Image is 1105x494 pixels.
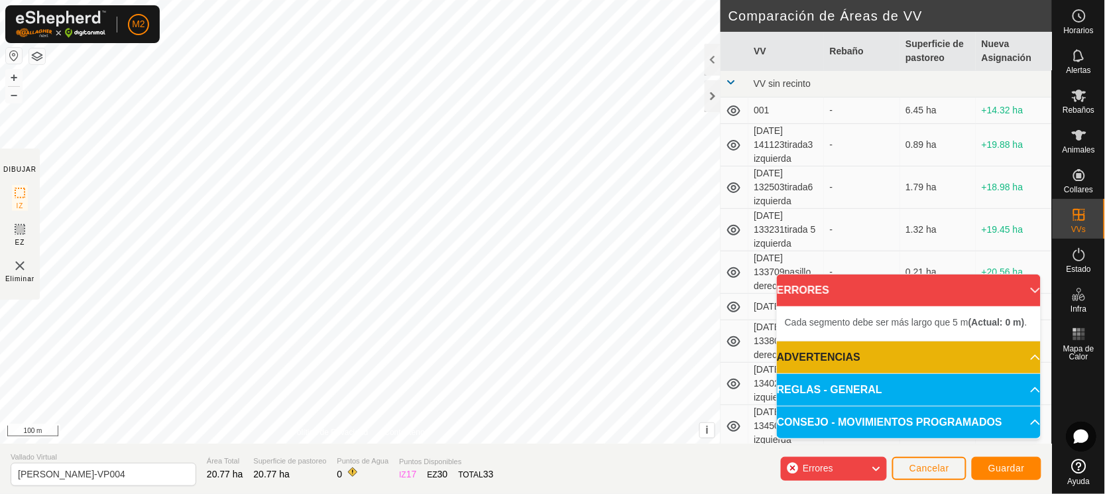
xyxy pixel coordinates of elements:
[728,8,1052,24] h2: Comparación de Áreas de VV
[777,406,1041,438] p-accordion-header: CONSEJO - MOVIMIENTOS PROGRAMADOS
[777,374,1041,406] p-accordion-header: REGLAS - GENERAL
[17,201,24,211] span: IZ
[972,457,1041,480] button: Guardar
[337,456,389,467] span: Puntos de Agua
[16,11,106,38] img: Logo Gallagher
[12,258,28,274] img: VV
[29,48,45,64] button: Capas del Mapa
[1067,265,1091,273] span: Estado
[1063,146,1095,154] span: Animales
[785,317,1027,328] span: Cada segmento debe ser más largo que 5 m .
[754,78,811,89] span: VV sin recinto
[748,209,825,251] td: [DATE] 133231tirada 5 izquierda
[748,124,825,166] td: [DATE] 141123tirada3 izquierda
[1063,106,1094,114] span: Rebaños
[1056,345,1102,361] span: Mapa de Calor
[748,405,825,448] td: [DATE] 134503tirada 1 izquierda
[909,463,949,473] span: Cancelar
[254,456,327,467] span: Superficie de pastoreo
[3,164,36,174] div: DIBUJAR
[900,209,976,251] td: 1.32 ha
[1068,477,1090,485] span: Ayuda
[406,469,417,479] span: 17
[706,424,709,436] span: i
[900,166,976,209] td: 1.79 ha
[748,166,825,209] td: [DATE] 132503tirada6 izquierda
[777,349,860,365] span: ADVERTENCIAS
[6,48,22,64] button: Restablecer Mapa
[254,469,290,479] span: 20.77 ha
[900,251,976,294] td: 0.21 ha
[337,469,343,479] span: 0
[1071,305,1086,313] span: Infra
[748,251,825,294] td: [DATE] 133709pasillo derecha
[748,363,825,405] td: [DATE] 134027tirada 2 izquierda
[829,138,895,152] div: -
[988,463,1025,473] span: Guardar
[777,382,882,398] span: REGLAS - GENERAL
[399,456,493,467] span: Puntos Disponibles
[976,166,1052,209] td: +18.98 ha
[1064,186,1093,194] span: Collares
[748,32,825,71] th: VV
[384,426,428,438] a: Contáctenos
[824,32,900,71] th: Rebaño
[829,103,895,117] div: -
[292,426,368,438] a: Política de Privacidad
[748,97,825,124] td: 001
[1067,66,1091,74] span: Alertas
[132,17,145,31] span: M2
[437,469,448,479] span: 30
[399,467,416,481] div: IZ
[11,452,196,463] span: Vallado Virtual
[777,306,1041,341] p-accordion-content: ERRORES
[976,251,1052,294] td: +20.56 ha
[976,97,1052,124] td: +14.32 ha
[748,320,825,363] td: [DATE] 133800tirada 3 derecha
[803,463,833,473] span: Errores
[5,274,34,284] span: Eliminar
[700,423,715,438] button: i
[207,469,243,479] span: 20.77 ha
[428,467,448,481] div: EZ
[777,282,829,298] span: ERRORES
[829,180,895,194] div: -
[892,457,966,480] button: Cancelar
[1071,225,1086,233] span: VVs
[777,341,1041,373] p-accordion-header: ADVERTENCIAS
[6,87,22,103] button: –
[976,124,1052,166] td: +19.88 ha
[1064,27,1094,34] span: Horarios
[483,469,494,479] span: 33
[976,209,1052,251] td: +19.45 ha
[458,467,493,481] div: TOTAL
[900,32,976,71] th: Superficie de pastoreo
[976,32,1052,71] th: Nueva Asignación
[6,70,22,86] button: +
[900,124,976,166] td: 0.89 ha
[15,237,25,247] span: EZ
[777,414,1002,430] span: CONSEJO - MOVIMIENTOS PROGRAMADOS
[777,275,1041,306] p-accordion-header: ERRORES
[829,223,895,237] div: -
[1053,454,1105,491] a: Ayuda
[900,97,976,124] td: 6.45 ha
[207,456,243,467] span: Área Total
[968,317,1025,328] b: (Actual: 0 m)
[829,265,895,279] div: -
[748,294,825,320] td: [DATE] 162257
